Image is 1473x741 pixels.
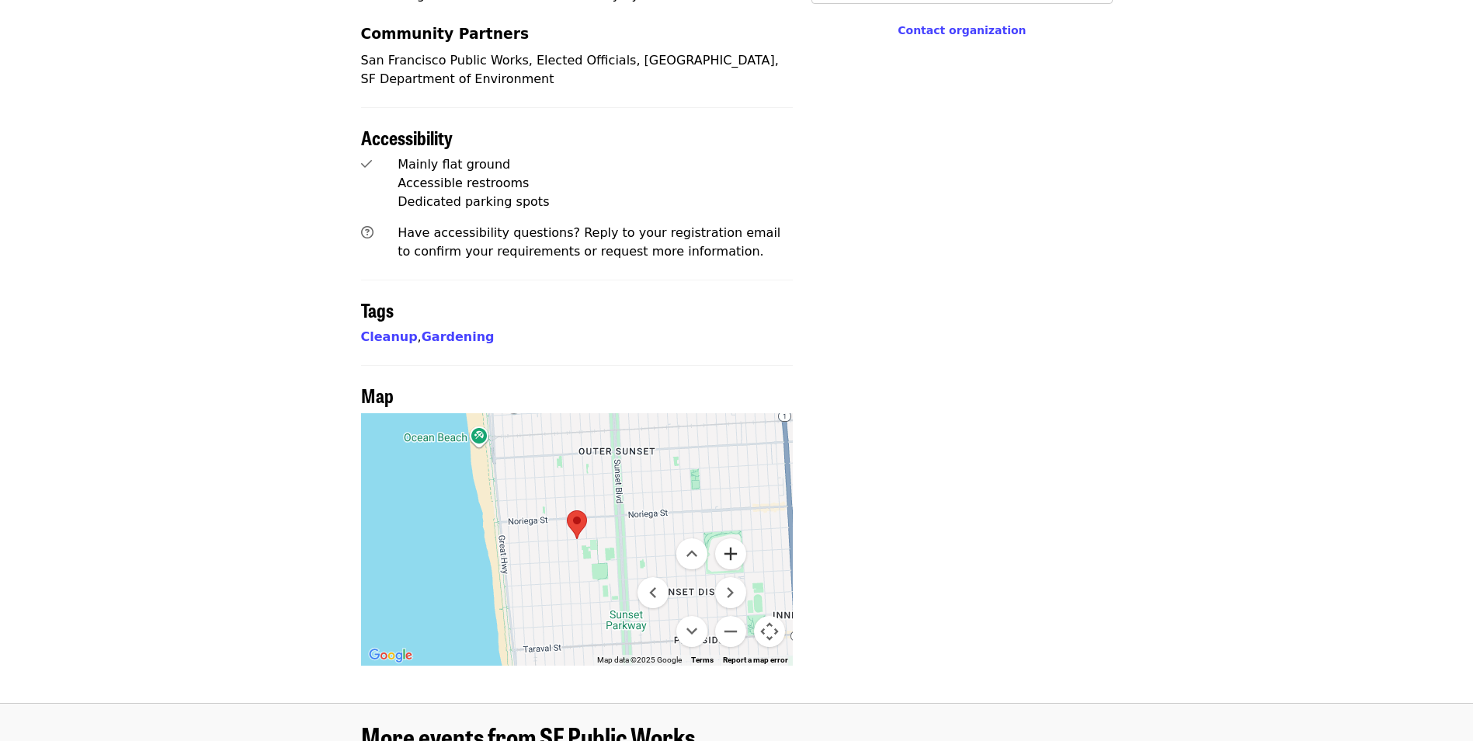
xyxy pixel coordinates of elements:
a: Report a map error [723,656,788,664]
h3: Community Partners [361,23,794,45]
div: Accessible restrooms [398,174,793,193]
span: , [361,329,422,344]
button: Move down [676,616,707,647]
div: Mainly flat ground [398,155,793,174]
span: Map data ©2025 Google [597,656,682,664]
button: Zoom out [715,616,746,647]
i: check icon [361,157,372,172]
button: Move up [676,538,707,569]
i: question-circle icon [361,225,373,240]
button: Map camera controls [754,616,785,647]
button: Move left [637,577,669,608]
a: Terms (opens in new tab) [691,656,714,664]
span: Tags [361,296,394,323]
div: Dedicated parking spots [398,193,793,211]
a: Gardening [422,329,495,344]
a: Cleanup [361,329,418,344]
span: Accessibility [361,124,453,151]
a: Open this area in Google Maps (opens a new window) [365,645,416,666]
img: Google [365,645,416,666]
button: Zoom in [715,538,746,569]
span: Map [361,381,394,409]
span: Have accessibility questions? Reply to your registration email to confirm your requirements or re... [398,225,780,259]
a: Contact organization [898,24,1026,37]
p: San Francisco Public Works, Elected Officials, [GEOGRAPHIC_DATA], SF Department of Environment [361,51,794,89]
button: Move right [715,577,746,608]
